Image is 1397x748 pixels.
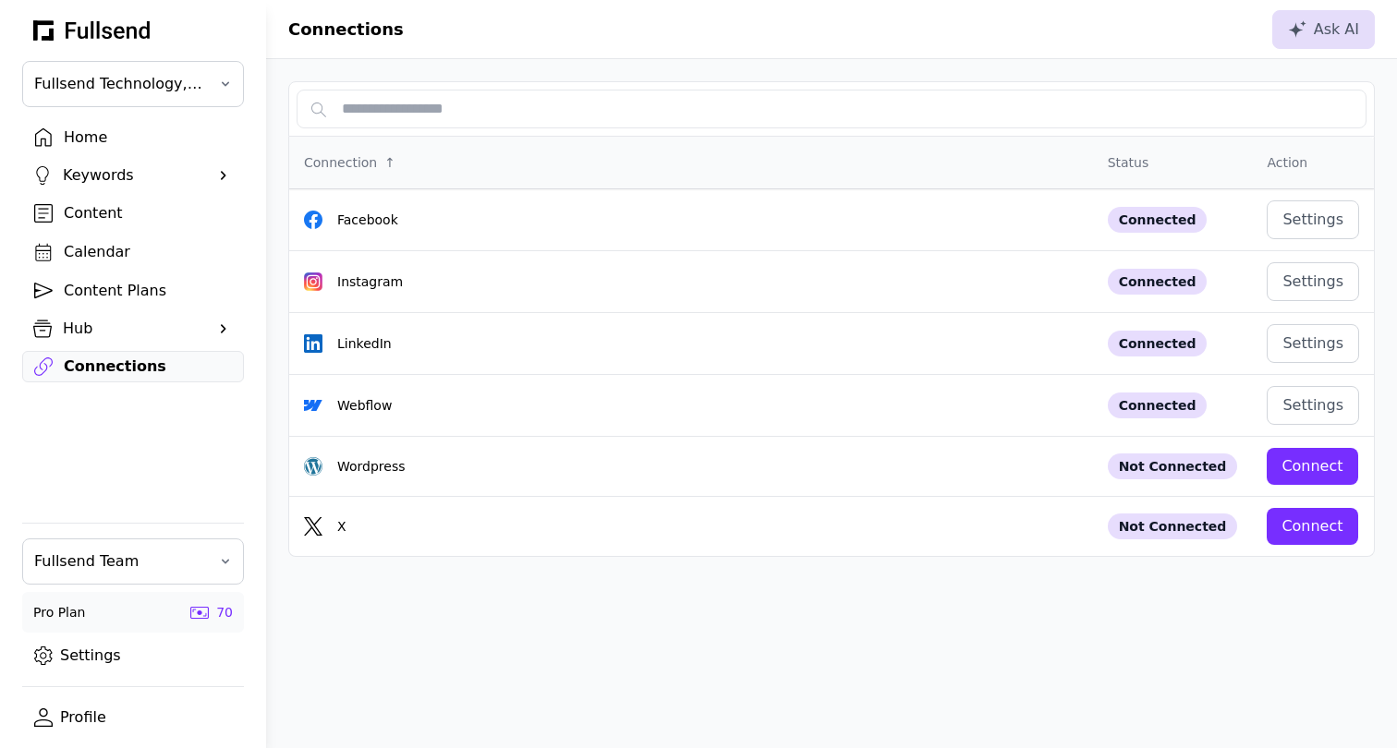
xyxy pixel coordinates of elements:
[1267,448,1357,485] button: Connect
[22,640,244,671] a: Settings
[1267,508,1357,545] button: Connect
[22,61,244,107] button: Fullsend Technology, Inc.
[1108,392,1208,418] div: Connected
[1267,262,1359,301] button: Settings
[22,702,244,733] a: Profile
[64,202,232,224] div: Content
[304,211,322,229] img: Facebook
[1282,394,1343,416] div: Settings
[304,517,322,536] img: X
[1108,453,1238,479] div: Not Connected
[1108,207,1208,233] div: Connected
[22,351,244,382] a: Connections
[304,153,377,172] div: Connection
[64,127,232,149] div: Home
[304,272,322,291] img: Instagram
[1282,271,1343,293] div: Settings
[304,457,322,476] img: Wordpress
[22,122,244,153] a: Home
[22,275,244,307] a: Content Plans
[1267,153,1307,172] div: Action
[304,211,1078,229] div: Facebook
[64,241,232,263] div: Calendar
[1108,331,1208,356] div: Connected
[1108,269,1208,295] div: Connected
[1267,324,1359,363] button: Settings
[304,457,1078,476] div: Wordpress
[64,356,232,378] div: Connections
[34,73,206,95] span: Fullsend Technology, Inc.
[304,517,1078,536] div: X
[304,396,1078,415] div: Webflow
[63,318,203,340] div: Hub
[1267,200,1359,239] button: Settings
[22,236,244,268] a: Calendar
[288,17,404,42] h1: Connections
[1282,515,1342,537] div: Connect
[34,550,206,573] span: Fullsend Team
[304,400,322,411] img: Webflow
[1108,513,1238,539] div: Not Connected
[216,603,233,621] div: 70
[304,334,322,353] img: LinkedIn
[1282,209,1343,231] div: Settings
[22,538,244,585] button: Fullsend Team
[1267,386,1359,425] button: Settings
[1288,18,1359,41] div: Ask AI
[304,334,1078,353] div: LinkedIn
[304,272,1078,291] div: Instagram
[63,164,203,187] div: Keywords
[1108,153,1149,172] div: Status
[384,153,395,172] div: ↑
[33,603,85,621] div: Pro Plan
[1282,332,1343,355] div: Settings
[1282,455,1342,477] div: Connect
[22,198,244,229] a: Content
[1272,10,1375,49] button: Ask AI
[64,280,232,302] div: Content Plans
